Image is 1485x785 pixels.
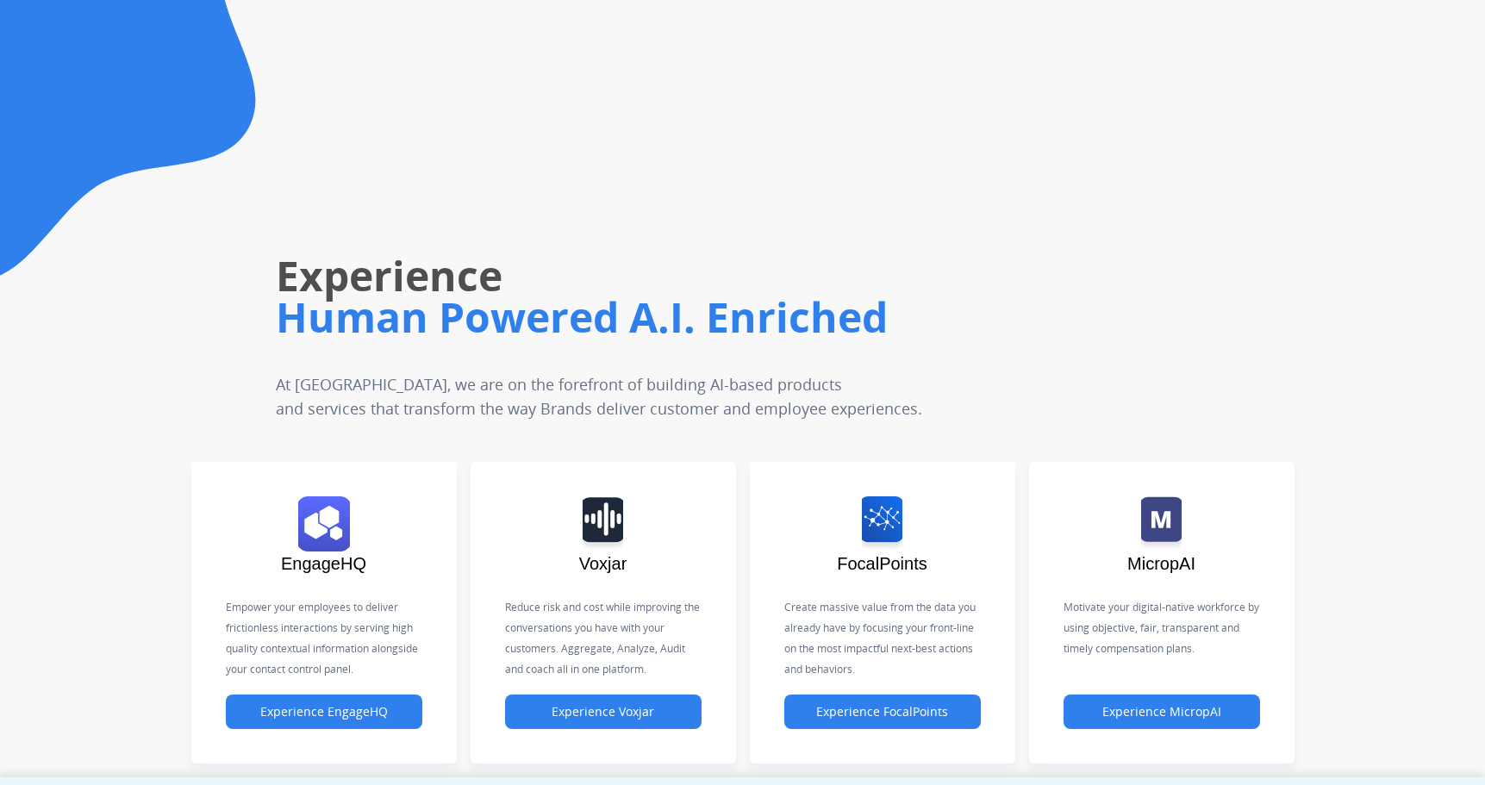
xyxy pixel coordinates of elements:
[276,248,1054,303] h1: Experience
[784,695,981,729] button: Experience FocalPoints
[784,597,981,680] p: Create massive value from the data you already have by focusing your front-line on the most impac...
[1127,554,1195,573] span: MicropAI
[1141,496,1182,551] img: logo
[276,290,1054,345] h1: Human Powered A.I. Enriched
[1064,695,1260,729] button: Experience MicropAI
[1064,597,1260,659] p: Motivate your digital-native workforce by using objective, fair, transparent and timely compensat...
[226,597,422,680] p: Empower your employees to deliver frictionless interactions by serving high quality contextual in...
[837,554,927,573] span: FocalPoints
[505,597,702,680] p: Reduce risk and cost while improving the conversations you have with your customers. Aggregate, A...
[276,372,944,421] p: At [GEOGRAPHIC_DATA], we are on the forefront of building AI-based products and services that tra...
[298,496,350,551] img: logo
[583,496,623,551] img: logo
[505,705,702,720] a: Experience Voxjar
[226,695,422,729] button: Experience EngageHQ
[579,554,627,573] span: Voxjar
[784,705,981,720] a: Experience FocalPoints
[505,695,702,729] button: Experience Voxjar
[281,554,366,573] span: EngageHQ
[1064,705,1260,720] a: Experience MicropAI
[226,705,422,720] a: Experience EngageHQ
[862,496,902,551] img: logo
